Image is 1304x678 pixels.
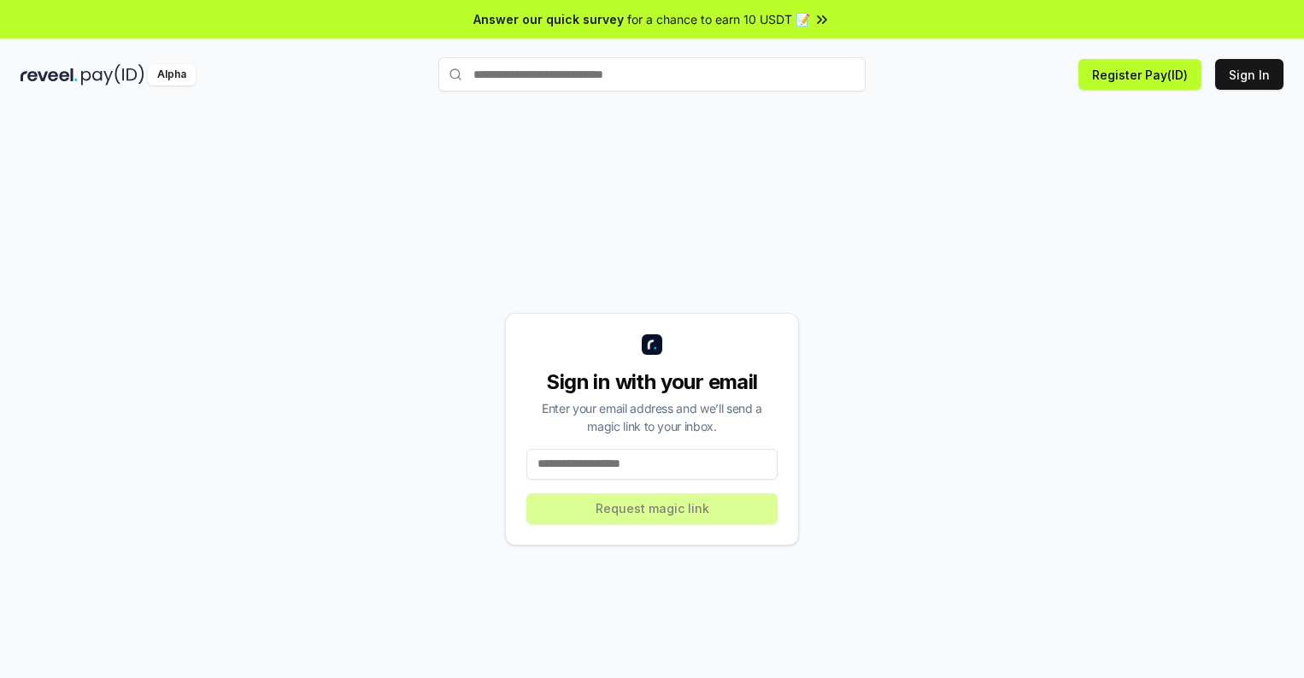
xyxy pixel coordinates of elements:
button: Register Pay(ID) [1078,59,1201,90]
div: Alpha [148,64,196,85]
img: pay_id [81,64,144,85]
img: reveel_dark [21,64,78,85]
button: Sign In [1215,59,1283,90]
span: for a chance to earn 10 USDT 📝 [627,10,810,28]
div: Enter your email address and we’ll send a magic link to your inbox. [526,399,778,435]
img: logo_small [642,334,662,355]
div: Sign in with your email [526,368,778,396]
span: Answer our quick survey [473,10,624,28]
